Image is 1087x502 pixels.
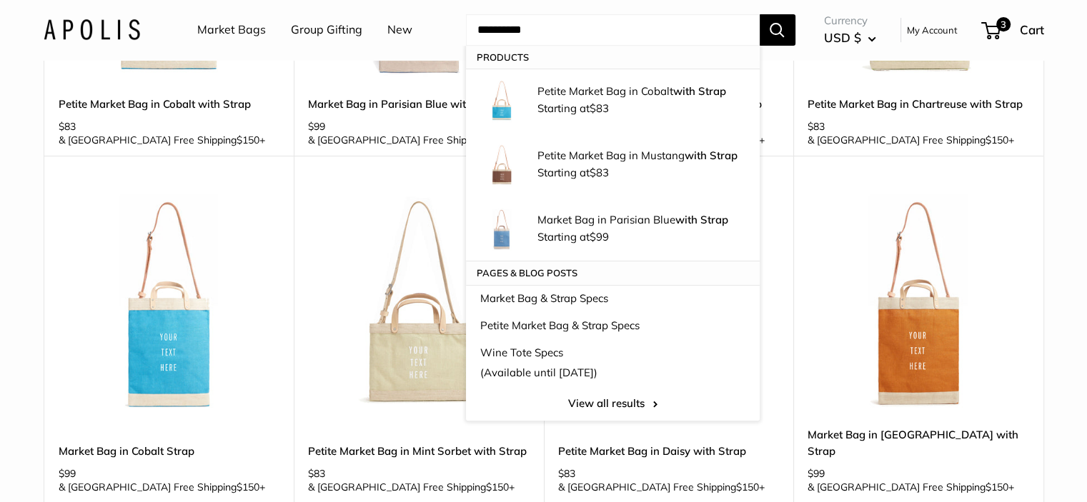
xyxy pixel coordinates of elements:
[44,19,140,40] img: Apolis
[466,46,760,69] p: Products
[308,135,515,145] span: & [GEOGRAPHIC_DATA] Free Shipping +
[675,213,728,226] strong: with Strap
[480,144,523,186] img: Petite Market Bag in Mustang with Strap
[308,191,530,413] a: Petite Market Bag in Mint Sorbet with StrapPetite Market Bag in Mint Sorbet with Strap
[486,481,509,493] span: $150
[808,191,1029,413] a: Market Bag in Cognac with StrapMarket Bag in Cognac with Strap
[237,134,259,146] span: $150
[480,79,523,122] img: Petite Market Bag in Cobalt with Strap
[59,482,265,492] span: & [GEOGRAPHIC_DATA] Free Shipping +
[996,17,1010,31] span: 3
[308,482,515,492] span: & [GEOGRAPHIC_DATA] Free Shipping +
[466,339,760,386] a: Wine Tote Specs(Available until [DATE])
[808,426,1029,460] a: Market Bag in [GEOGRAPHIC_DATA] with Strap
[466,14,760,46] input: Search...
[308,443,530,459] a: Petite Market Bag in Mint Sorbet with Strap
[480,208,523,251] img: Market Bag in Parisian Blue with Strap
[59,467,76,480] span: $99
[466,386,760,421] a: View all results
[537,148,745,163] p: Petite Market Bag in Mustang
[808,191,1029,413] img: Market Bag in Cognac with Strap
[537,212,745,227] p: Market Bag in Parisian Blue
[59,120,76,133] span: $83
[59,135,265,145] span: & [GEOGRAPHIC_DATA] Free Shipping +
[590,101,609,115] span: $83
[537,230,609,244] span: Starting at
[808,467,825,480] span: $99
[736,481,759,493] span: $150
[308,191,530,413] img: Petite Market Bag in Mint Sorbet with Strap
[237,481,259,493] span: $150
[59,96,280,112] a: Petite Market Bag in Cobalt with Strap
[466,285,760,312] a: Market Bag & Strap Specs
[197,19,266,41] a: Market Bags
[824,11,876,31] span: Currency
[808,135,1014,145] span: & [GEOGRAPHIC_DATA] Free Shipping +
[986,481,1008,493] span: $150
[537,84,745,99] p: Petite Market Bag in Cobalt
[760,14,795,46] button: Search
[824,30,861,45] span: USD $
[308,96,530,112] a: Market Bag in Parisian Blue with Strap
[808,482,1014,492] span: & [GEOGRAPHIC_DATA] Free Shipping +
[685,149,738,162] strong: with Strap
[466,133,760,197] a: Petite Market Bag in Mustang with Strap Petite Market Bag in Mustangwith Strap Starting at$83
[986,134,1008,146] span: $150
[907,21,958,39] a: My Account
[466,261,760,284] p: Pages & Blog posts
[387,19,412,41] a: New
[308,467,325,480] span: $83
[558,482,765,492] span: & [GEOGRAPHIC_DATA] Free Shipping +
[466,197,760,261] a: Market Bag in Parisian Blue with Strap Market Bag in Parisian Bluewith Strap Starting at$99
[590,166,609,179] span: $83
[59,191,280,413] img: Market Bag in Cobalt Strap
[824,26,876,49] button: USD $
[808,96,1029,112] a: Petite Market Bag in Chartreuse with Strap
[537,101,609,115] span: Starting at
[308,120,325,133] span: $99
[291,19,362,41] a: Group Gifting
[1020,22,1044,37] span: Cart
[59,191,280,413] a: Market Bag in Cobalt StrapMarket Bag in Cobalt Strap
[59,443,280,459] a: Market Bag in Cobalt Strap
[983,19,1044,41] a: 3 Cart
[673,84,726,98] strong: with Strap
[808,120,825,133] span: $83
[558,467,575,480] span: $83
[590,230,609,244] span: $99
[537,166,609,179] span: Starting at
[466,69,760,133] a: Petite Market Bag in Cobalt with Strap Petite Market Bag in Cobaltwith Strap Starting at$83
[466,312,760,339] a: Petite Market Bag & Strap Specs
